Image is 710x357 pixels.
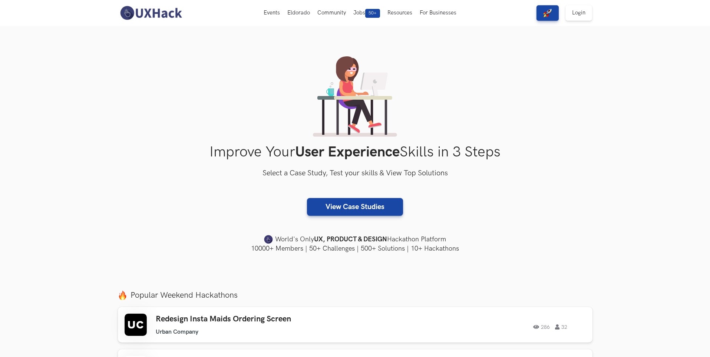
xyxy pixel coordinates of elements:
label: Popular Weekend Hackathons [118,290,592,300]
a: Redesign Insta Maids Ordering Screen Urban Company 286 32 [118,307,592,343]
span: 32 [555,324,567,330]
span: 50+ [365,9,380,18]
span: 286 [533,324,550,330]
img: UXHack-logo.png [118,5,184,21]
h4: 10000+ Members | 50+ Challenges | 500+ Solutions | 10+ Hackathons [118,244,592,253]
img: lady working on laptop [313,56,397,137]
strong: UX, PRODUCT & DESIGN [314,234,387,245]
img: uxhack-favicon-image.png [264,235,273,244]
h4: World's Only Hackathon Platform [118,234,592,245]
h1: Improve Your Skills in 3 Steps [118,143,592,161]
a: View Case Studies [307,198,403,216]
img: rocket [543,9,552,17]
a: Login [565,5,592,21]
strong: User Experience [295,143,400,161]
h3: Redesign Insta Maids Ordering Screen [156,314,366,324]
h3: Select a Case Study, Test your skills & View Top Solutions [118,168,592,179]
img: fire.png [118,291,127,300]
li: Urban Company [156,328,198,335]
